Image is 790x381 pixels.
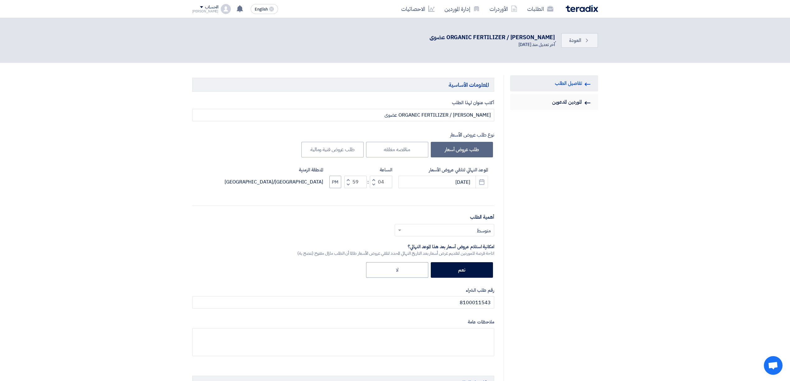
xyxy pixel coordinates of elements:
[192,78,494,92] h5: المعلومات الأساسية
[192,296,494,309] input: أدخل رقم طلب الشراء الداخلي ان وجد
[344,176,367,188] input: Minutes
[225,178,323,186] div: [GEOGRAPHIC_DATA]/[GEOGRAPHIC_DATA]
[329,166,392,174] label: الساعة
[225,166,323,174] label: المنطقة الزمنية
[329,176,341,188] button: PM
[192,99,494,106] label: أكتب عنوان لهذا الطلب
[430,41,555,48] div: آخر تعديل منذ [DATE]
[366,262,428,278] label: لا
[192,109,494,121] input: مثال: طابعات ألوان, نظام إطفاء حريق, أجهزة كهربائية...
[470,213,494,221] label: أهمية الطلب
[439,2,485,16] a: إدارة الموردين
[510,94,598,110] a: الموردين المدعوين
[510,75,598,91] a: تفاصيل الطلب
[398,176,488,188] input: سنة-شهر-يوم
[370,176,392,188] input: Hours
[205,5,218,10] div: الحساب
[367,178,370,186] div: :
[192,131,494,139] div: نوع طلب عروض الأسعار
[569,37,581,44] span: العودة
[366,142,428,157] label: مناقصه مغلقه
[566,5,598,12] img: Teradix logo
[431,142,493,157] label: طلب عروض أسعار
[192,318,494,326] label: ملاحظات عامة
[297,250,494,257] div: اتاحة فرصة للموردين لتقديم عرض أسعار بعد التاريخ النهائي المحدد لتلقي عروض الأسعار طالما أن الطلب...
[221,4,231,14] img: profile_test.png
[255,7,268,12] span: English
[192,287,494,294] label: رقم طلب الشراء
[251,4,278,14] button: English
[522,2,558,16] a: الطلبات
[192,30,598,50] div: .
[561,33,598,48] a: العودة
[301,142,364,157] label: طلب عروض فنية ومالية
[485,2,522,16] a: الأوردرات
[192,10,219,13] div: [PERSON_NAME]
[431,262,493,278] label: نعم
[430,33,555,41] div: ORGANIC FERTILIZER / [PERSON_NAME] عضوى
[297,244,494,250] div: امكانية استلام عروض أسعار بعد هذا الموعد النهائي؟
[396,2,439,16] a: الاحصائيات
[764,356,783,375] a: Open chat
[398,166,488,174] label: الموعد النهائي لتلقي عروض الأسعار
